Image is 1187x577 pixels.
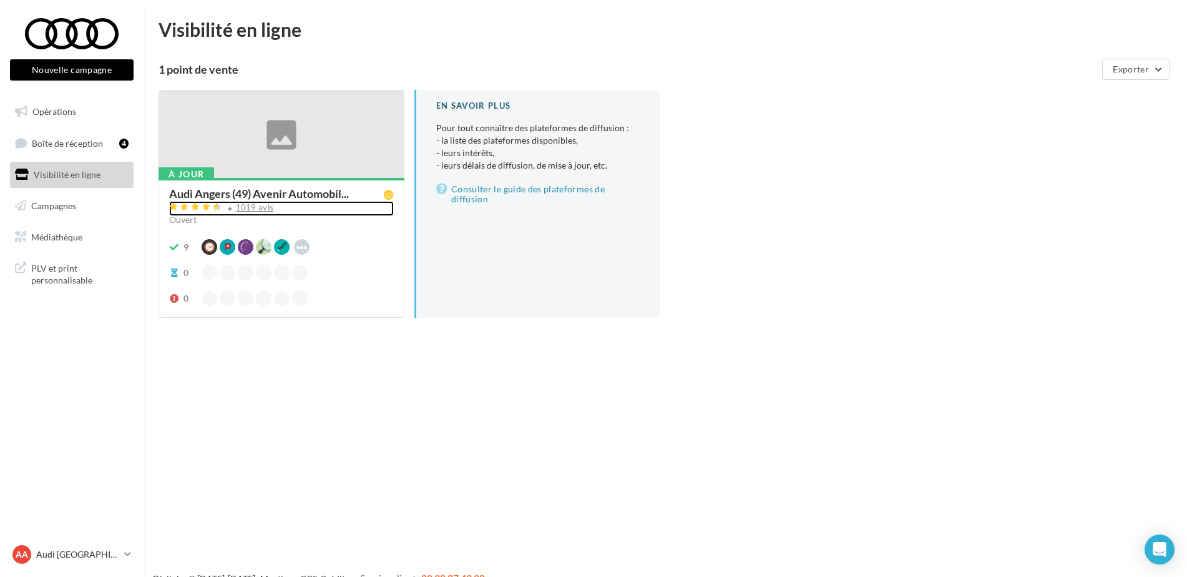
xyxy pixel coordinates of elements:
p: Pour tout connaître des plateformes de diffusion : [436,122,640,172]
span: Médiathèque [31,231,82,242]
a: 1019 avis [169,201,394,216]
span: AA [16,548,28,561]
div: Open Intercom Messenger [1145,535,1175,565]
div: 1019 avis [236,204,274,212]
button: Nouvelle campagne [10,59,134,81]
li: - la liste des plateformes disponibles, [436,134,640,147]
a: Consulter le guide des plateformes de diffusion [436,182,640,207]
span: Campagnes [31,200,76,211]
span: Opérations [32,106,76,117]
div: 9 [183,241,188,254]
span: PLV et print personnalisable [31,260,129,287]
a: AA Audi [GEOGRAPHIC_DATA] [10,543,134,566]
span: Boîte de réception [32,137,103,148]
a: PLV et print personnalisable [7,255,136,292]
a: Visibilité en ligne [7,162,136,188]
a: Médiathèque [7,224,136,250]
div: En savoir plus [436,100,640,112]
span: Ouvert [169,214,197,225]
span: Exporter [1113,64,1149,74]
a: Campagnes [7,193,136,219]
li: - leurs intérêts, [436,147,640,159]
span: Visibilité en ligne [34,169,100,180]
button: Exporter [1102,59,1170,80]
div: 0 [183,267,188,279]
a: Boîte de réception4 [7,130,136,157]
span: Audi Angers (49) Avenir Automobil... [169,188,349,199]
a: Opérations [7,99,136,125]
div: 0 [183,292,188,305]
div: 1 point de vente [159,64,1097,75]
p: Audi [GEOGRAPHIC_DATA] [36,548,119,561]
li: - leurs délais de diffusion, de mise à jour, etc. [436,159,640,172]
div: 4 [119,139,129,149]
div: Visibilité en ligne [159,20,1172,39]
div: À jour [159,167,214,181]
